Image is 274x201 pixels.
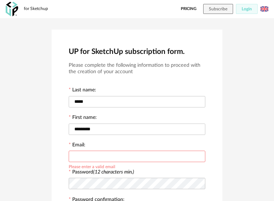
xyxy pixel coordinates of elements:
[24,6,48,12] div: for Sketchup
[236,4,258,14] button: Login
[69,47,205,56] h2: UP for SketchUp subscription form.
[69,163,115,169] div: Please enter a valid email
[69,62,205,75] h3: Please complete the following information to proceed with the creation of your account
[260,5,268,13] img: us
[69,142,85,149] label: Email:
[181,4,196,14] a: Pricing
[72,170,134,175] label: Password
[69,115,97,121] label: First name:
[6,2,18,16] img: OXP
[203,4,233,14] button: Subscribe
[209,7,227,11] span: Subscribe
[69,87,96,94] label: Last name:
[93,170,134,175] i: (12 characters min.)
[242,7,252,11] span: Login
